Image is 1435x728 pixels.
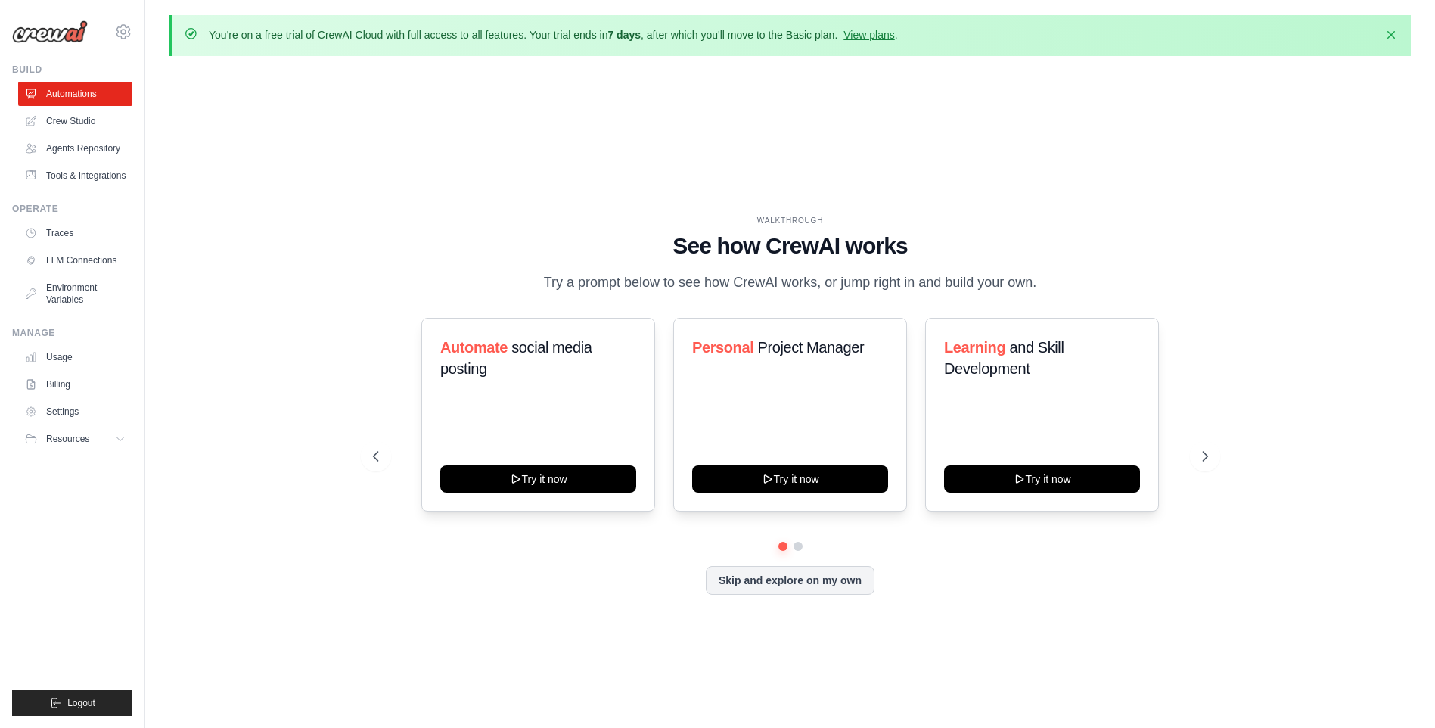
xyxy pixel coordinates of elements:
a: Automations [18,82,132,106]
img: Logo [12,20,88,43]
a: Usage [18,345,132,369]
div: Operate [12,203,132,215]
h1: See how CrewAI works [373,232,1208,260]
a: Billing [18,372,132,397]
button: Try it now [692,465,888,493]
a: Settings [18,400,132,424]
strong: 7 days [607,29,641,41]
button: Skip and explore on my own [706,566,874,595]
a: Crew Studio [18,109,132,133]
button: Try it now [440,465,636,493]
a: LLM Connections [18,248,132,272]
span: social media posting [440,339,592,377]
button: Try it now [944,465,1140,493]
span: Resources [46,433,89,445]
a: Agents Repository [18,136,132,160]
a: Tools & Integrations [18,163,132,188]
p: You're on a free trial of CrewAI Cloud with full access to all features. Your trial ends in , aft... [209,27,898,42]
div: Manage [12,327,132,339]
a: View plans [843,29,894,41]
span: Automate [440,339,508,356]
span: Logout [67,697,95,709]
span: Personal [692,339,753,356]
span: Project Manager [757,339,864,356]
a: Environment Variables [18,275,132,312]
p: Try a prompt below to see how CrewAI works, or jump right in and build your own. [536,272,1045,294]
button: Resources [18,427,132,451]
div: Build [12,64,132,76]
span: Learning [944,339,1005,356]
a: Traces [18,221,132,245]
div: WALKTHROUGH [373,215,1208,226]
button: Logout [12,690,132,716]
